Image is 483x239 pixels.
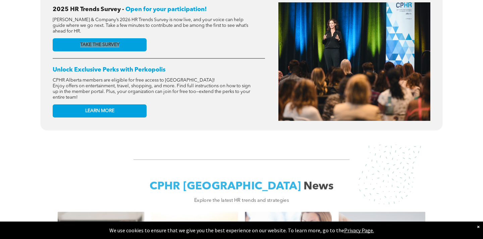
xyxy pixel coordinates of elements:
span: 2025 HR Trends Survey - [53,6,124,12]
span: CPHR [GEOGRAPHIC_DATA] [150,181,301,192]
div: Dismiss notification [477,223,480,230]
span: TAKE THE SURVEY [80,42,119,48]
a: TAKE THE SURVEY [53,38,147,51]
span: News [304,181,333,192]
a: LEARN MORE [53,104,147,117]
span: Unlock Exclusive Perks with Perkopolis [53,67,165,73]
a: Privacy Page. [344,227,374,234]
span: [PERSON_NAME] & Company’s 2026 HR Trends Survey is now live, and your voice can help guide where ... [53,17,248,34]
span: Explore the latest HR trends and strategies [194,198,289,203]
span: LEARN MORE [85,108,114,114]
span: Enjoy offers on entertainment, travel, shopping, and more. Find full instructions on how to sign ... [53,84,251,100]
span: CPHR Alberta members are eligible for free access to [GEOGRAPHIC_DATA]! [53,78,215,83]
span: Open for your participation! [125,6,207,12]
